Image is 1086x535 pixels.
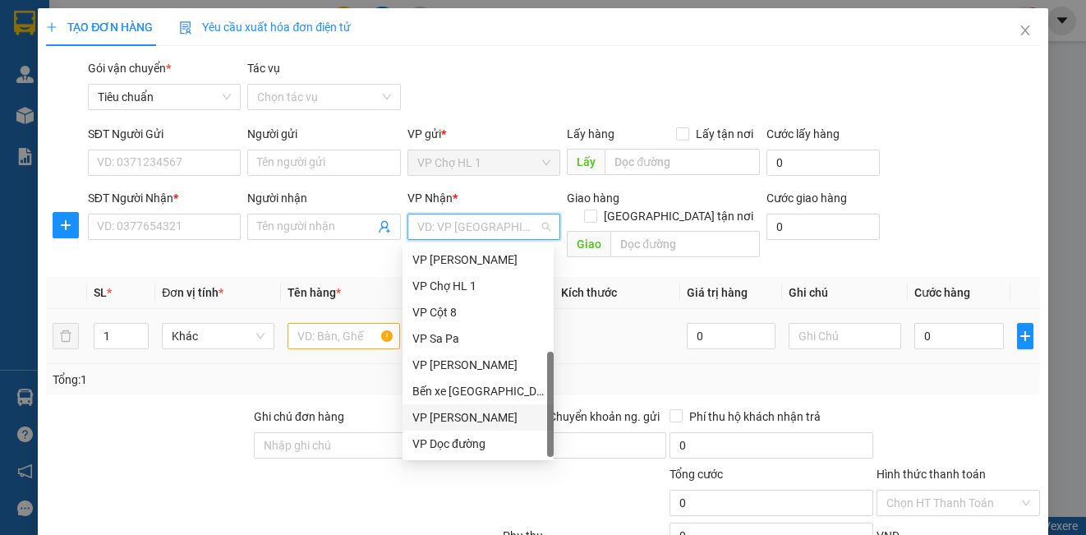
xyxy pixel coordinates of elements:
[407,191,453,205] span: VP Nhận
[561,286,617,299] span: Kích thước
[53,219,78,232] span: plus
[417,150,550,175] span: VP Chợ HL 1
[288,323,400,349] input: VD: Bàn, Ghế
[403,431,554,457] div: VP Dọc đường
[412,435,544,453] div: VP Dọc đường
[403,273,554,299] div: VP Chợ HL 1
[403,299,554,325] div: VP Cột 8
[88,189,241,207] div: SĐT Người Nhận
[766,127,840,141] label: Cước lấy hàng
[412,382,544,400] div: Bến xe [GEOGRAPHIC_DATA]
[179,21,192,35] img: icon
[567,231,610,257] span: Giao
[412,277,544,295] div: VP Chợ HL 1
[412,330,544,348] div: VP Sa Pa
[1018,330,1033,343] span: plus
[605,149,760,175] input: Dọc đường
[1019,24,1032,37] span: close
[247,125,400,143] div: Người gửi
[683,408,827,426] span: Phí thu hộ khách nhận trả
[789,323,901,349] input: Ghi Chú
[53,371,421,389] div: Tổng: 1
[88,125,241,143] div: SĐT Người Gửi
[403,247,554,273] div: VP Loong Toòng
[766,214,880,240] input: Cước giao hàng
[1017,323,1033,349] button: plus
[412,251,544,269] div: VP [PERSON_NAME]
[597,207,760,225] span: [GEOGRAPHIC_DATA] tận nơi
[254,410,344,423] label: Ghi chú đơn hàng
[254,432,458,459] input: Ghi chú đơn hàng
[689,125,760,143] span: Lấy tận nơi
[766,150,880,176] input: Cước lấy hàng
[179,21,351,34] span: Yêu cầu xuất hóa đơn điện tử
[567,149,605,175] span: Lấy
[378,220,391,233] span: user-add
[1002,8,1048,54] button: Close
[403,352,554,378] div: VP Cổ Linh
[567,127,614,141] span: Lấy hàng
[877,468,986,481] label: Hình thức thanh toán
[98,85,231,109] span: Tiêu chuẩn
[687,323,776,349] input: 0
[53,323,79,349] button: delete
[687,286,748,299] span: Giá trị hàng
[403,325,554,352] div: VP Sa Pa
[670,468,723,481] span: Tổng cước
[766,191,847,205] label: Cước giao hàng
[94,286,107,299] span: SL
[247,189,400,207] div: Người nhận
[53,212,79,238] button: plus
[247,62,280,75] label: Tác vụ
[172,324,265,348] span: Khác
[288,286,341,299] span: Tên hàng
[412,408,544,427] div: VP [PERSON_NAME]
[403,404,554,431] div: VP Dương Đình Nghệ
[542,408,666,426] span: Chuyển khoản ng. gửi
[412,356,544,374] div: VP [PERSON_NAME]
[88,62,171,75] span: Gói vận chuyển
[403,378,554,404] div: Bến xe Đông Triều
[782,277,908,309] th: Ghi chú
[162,286,223,299] span: Đơn vị tính
[914,286,970,299] span: Cước hàng
[46,21,153,34] span: TẠO ĐƠN HÀNG
[407,125,560,143] div: VP gửi
[46,21,58,33] span: plus
[567,191,619,205] span: Giao hàng
[412,303,544,321] div: VP Cột 8
[610,231,760,257] input: Dọc đường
